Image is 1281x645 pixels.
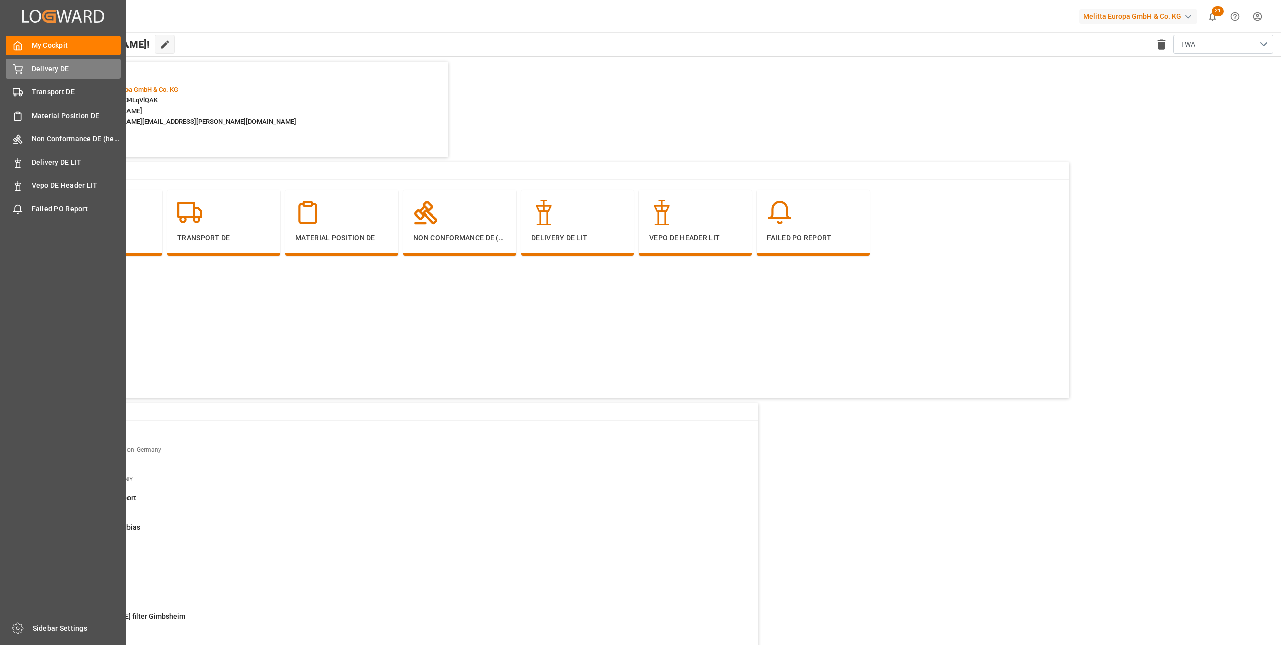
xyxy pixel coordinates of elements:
p: Non Conformance DE (header) [413,233,506,243]
a: Delivery DE [6,59,121,78]
a: Non Conformance DE (header) [6,129,121,149]
span: My Cockpit [32,40,121,51]
a: 1221091test filtermaterialPosition_Germany [52,434,746,455]
a: Delivery DE LIT [6,152,121,172]
a: My Cockpit [6,36,121,55]
p: Delivery DE LIT [531,233,624,243]
a: 22Bene Truck ReportDelivery DE [52,493,746,514]
a: 1550905testFilterVEPOGERMANY [52,463,746,484]
p: Material Position DE [295,233,388,243]
button: Melitta Europa GmbH & Co. KG [1079,7,1201,26]
span: [PERSON_NAME] filter Gimbsheim [77,612,185,620]
span: Delivery DE [32,64,121,74]
a: Transport DE [6,82,121,102]
button: open menu [1173,35,1273,54]
span: 21 [1212,6,1224,16]
button: show 21 new notifications [1201,5,1224,28]
p: Vepo DE Header LIT [649,233,742,243]
span: Material Position DE [32,111,121,121]
span: Sidebar Settings [33,623,122,634]
span: Melitta Europa GmbH & Co. KG [91,86,178,93]
span: TWA [1181,39,1195,50]
span: Failed PO Report [32,204,121,214]
span: Delivery DE LIT [32,157,121,168]
button: Help Center [1224,5,1246,28]
span: : [89,86,178,93]
span: Non Conformance DE (header) [32,134,121,144]
span: Transport DE [32,87,121,97]
span: : [PERSON_NAME][EMAIL_ADDRESS][PERSON_NAME][DOMAIN_NAME] [89,118,296,125]
a: Vepo DE Header LIT [6,176,121,195]
p: Transport DE [177,233,270,243]
span: Vepo DE Header LIT [32,180,121,191]
a: 16[PERSON_NAME] filter GimbsheimDelivery DE [52,611,746,632]
a: 338LIT FilterDelivery DE [52,552,746,573]
div: Melitta Europa GmbH & Co. KG [1079,9,1197,24]
p: Failed PO Report [767,233,860,243]
a: 175131RRSDISPOTobiasDelivery DE [52,522,746,544]
a: Failed PO Report [6,199,121,219]
a: 85Failed PO JobDelivery DE [52,582,746,603]
a: Material Position DE [6,105,121,125]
